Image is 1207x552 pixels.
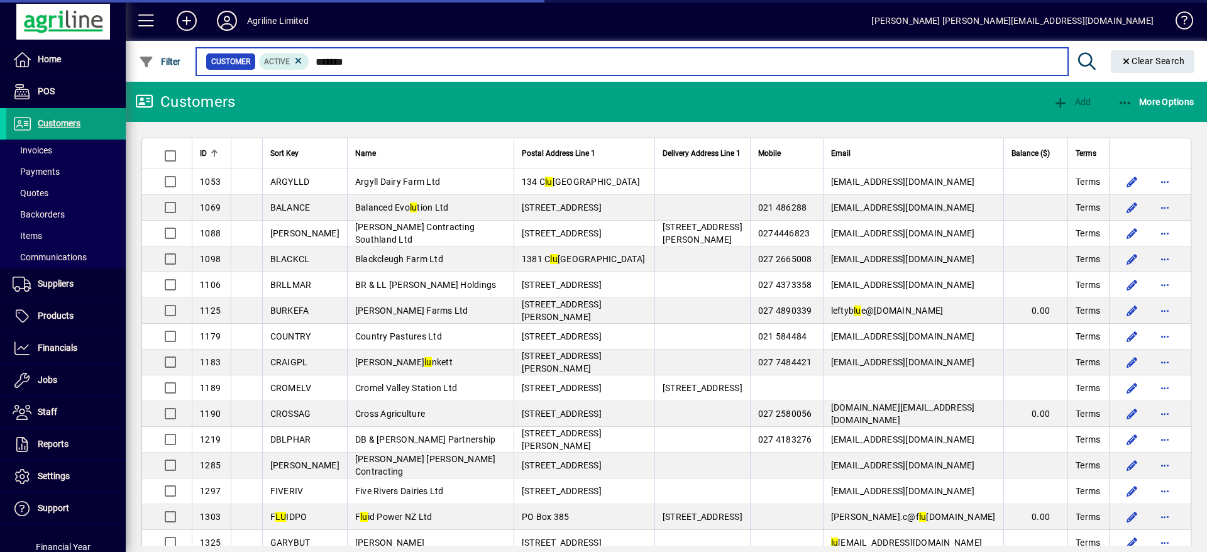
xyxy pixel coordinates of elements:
button: More options [1155,326,1175,346]
span: [STREET_ADDRESS] [522,331,602,341]
button: Edit [1122,172,1142,192]
span: Sort Key [270,146,299,160]
span: [EMAIL_ADDRESS][DOMAIN_NAME] [831,280,975,290]
td: 0.00 [1003,401,1067,427]
button: Filter [136,50,184,73]
span: Postal Address Line 1 [522,146,595,160]
span: [PERSON_NAME] [PERSON_NAME] Contracting [355,454,496,477]
span: [STREET_ADDRESS] [522,538,602,548]
span: [STREET_ADDRESS][PERSON_NAME] [663,222,742,245]
em: lu [919,512,927,522]
a: Communications [6,246,126,268]
span: [PERSON_NAME] [355,538,424,548]
span: GARYBUT [270,538,311,548]
button: Edit [1122,507,1142,527]
button: Edit [1122,275,1142,295]
span: [EMAIL_ADDRESS][DOMAIN_NAME] [831,538,983,548]
div: [PERSON_NAME] [PERSON_NAME][EMAIL_ADDRESS][DOMAIN_NAME] [871,11,1154,31]
span: 027 7484421 [758,357,812,367]
span: Terms [1076,356,1100,368]
span: Terms [1076,382,1100,394]
button: Edit [1122,223,1142,243]
span: [STREET_ADDRESS] [522,280,602,290]
span: [STREET_ADDRESS] [522,486,602,496]
a: Backorders [6,204,126,225]
span: Communications [13,252,87,262]
span: F IDPO [270,512,307,522]
em: lu [550,254,558,264]
button: Add [167,9,207,32]
span: 1189 [200,383,221,393]
span: Terms [1076,227,1100,240]
button: More options [1155,378,1175,398]
button: More options [1155,249,1175,269]
span: Balanced Evo tion Ltd [355,202,449,213]
span: Argyll Dairy Farm Ltd [355,177,440,187]
span: BALANCE [270,202,311,213]
span: Terms [1076,304,1100,317]
span: Staff [38,407,57,417]
span: [PERSON_NAME].c@f [DOMAIN_NAME] [831,512,996,522]
span: 1069 [200,202,221,213]
em: lu [410,202,417,213]
span: 027 2665008 [758,254,812,264]
a: Quotes [6,182,126,204]
span: Terms [1076,175,1100,188]
button: More options [1155,507,1175,527]
span: Five Rivers Dairies Ltd [355,486,444,496]
span: 134 C [GEOGRAPHIC_DATA] [522,177,640,187]
button: More options [1155,172,1175,192]
a: Items [6,225,126,246]
span: Delivery Address Line 1 [663,146,741,160]
div: ID [200,146,223,160]
em: lu [831,538,839,548]
span: 1297 [200,486,221,496]
span: Terms [1076,407,1100,420]
span: 1325 [200,538,221,548]
td: 0.00 [1003,298,1067,324]
span: BR & LL [PERSON_NAME] Holdings [355,280,497,290]
span: Support [38,503,69,513]
span: Customer [211,55,250,68]
span: [EMAIL_ADDRESS][DOMAIN_NAME] [831,202,975,213]
span: 1106 [200,280,221,290]
span: Backorders [13,209,65,219]
div: Mobile [758,146,815,160]
span: 027 4183276 [758,434,812,444]
div: Customers [135,92,235,112]
span: [EMAIL_ADDRESS][DOMAIN_NAME] [831,254,975,264]
span: Terms [1076,536,1100,549]
span: [STREET_ADDRESS][PERSON_NAME] [522,428,602,451]
span: BLACKCL [270,254,310,264]
a: Reports [6,429,126,460]
button: Edit [1122,481,1142,501]
span: Terms [1076,511,1100,523]
span: Add [1053,97,1091,107]
span: Settings [38,471,70,481]
span: 1285 [200,460,221,470]
span: Cross Agriculture [355,409,425,419]
button: More Options [1115,91,1198,113]
span: [STREET_ADDRESS] [522,460,602,470]
span: [STREET_ADDRESS] [522,409,602,419]
span: [EMAIL_ADDRESS][DOMAIN_NAME] [831,331,975,341]
button: Profile [207,9,247,32]
span: 1098 [200,254,221,264]
span: Home [38,54,61,64]
span: Financials [38,343,77,353]
span: 1381 C [GEOGRAPHIC_DATA] [522,254,645,264]
em: lu [424,357,432,367]
span: Terms [1076,485,1100,497]
span: [STREET_ADDRESS][PERSON_NAME] [522,299,602,322]
span: 1053 [200,177,221,187]
button: More options [1155,429,1175,450]
button: More options [1155,301,1175,321]
button: Edit [1122,352,1142,372]
span: Jobs [38,375,57,385]
span: [EMAIL_ADDRESS][DOMAIN_NAME] [831,177,975,187]
button: More options [1155,352,1175,372]
span: 0274446823 [758,228,810,238]
span: Cromel Valley Station Ltd [355,383,457,393]
span: [PERSON_NAME] Contracting Southland Ltd [355,222,475,245]
span: Customers [38,118,80,128]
